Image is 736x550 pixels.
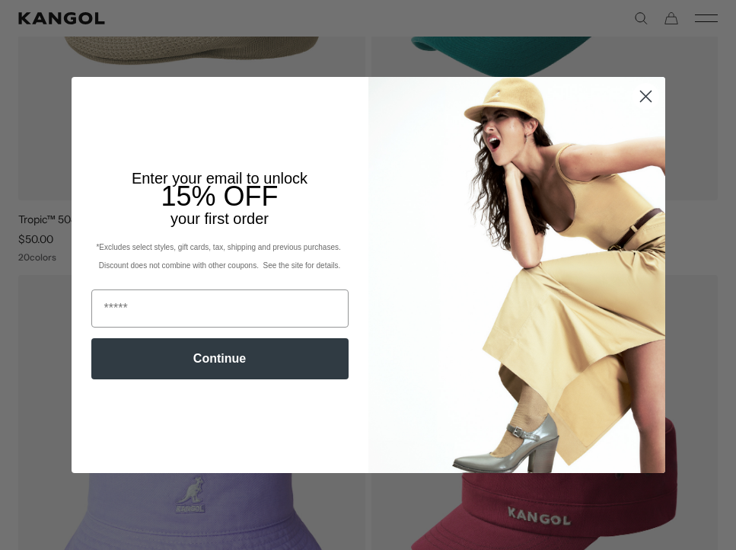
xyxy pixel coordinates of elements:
[368,77,665,473] img: 93be19ad-e773-4382-80b9-c9d740c9197f.jpeg
[91,289,349,328] input: Email
[170,210,269,227] span: your first order
[91,338,349,379] button: Continue
[161,181,278,212] span: 15% OFF
[632,83,659,110] button: Close dialog
[132,170,307,187] span: Enter your email to unlock
[96,243,343,270] span: *Excludes select styles, gift cards, tax, shipping and previous purchases. Discount does not comb...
